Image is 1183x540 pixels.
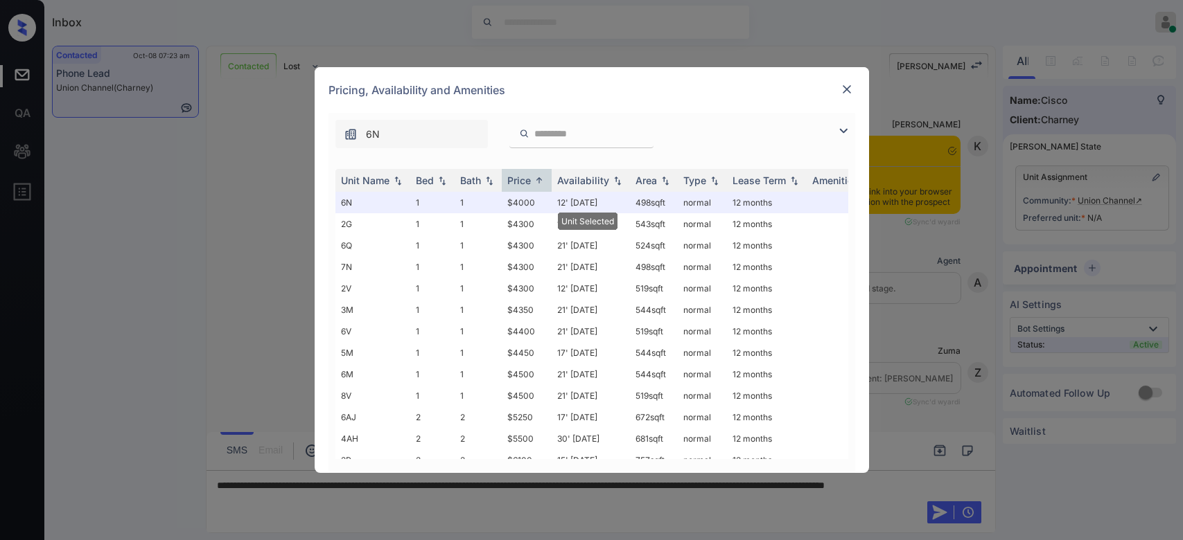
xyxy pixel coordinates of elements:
img: sorting [708,176,721,186]
td: $4000 [502,192,552,213]
td: normal [678,235,727,256]
td: 2 [455,428,502,449]
td: 8V [335,385,410,406]
td: 21' [DATE] [552,363,630,385]
td: 1 [455,192,502,213]
td: normal [678,278,727,299]
td: 2V [335,278,410,299]
td: 757 sqft [630,449,678,471]
td: 17' [DATE] [552,342,630,363]
td: 1 [455,321,502,342]
td: 498 sqft [630,256,678,278]
td: 2P [335,449,410,471]
td: 2 [410,406,455,428]
td: 1 [455,299,502,321]
td: 7N [335,256,410,278]
td: $4300 [502,213,552,235]
td: 681 sqft [630,428,678,449]
td: 12 months [727,235,807,256]
td: 498 sqft [630,192,678,213]
td: 1 [410,385,455,406]
td: 2G [335,213,410,235]
td: 1 [410,235,455,256]
td: 5M [335,342,410,363]
td: 12 months [727,192,807,213]
img: sorting [482,176,496,186]
td: 30' [DATE] [552,428,630,449]
td: 6M [335,363,410,385]
td: 1 [410,321,455,342]
td: normal [678,299,727,321]
td: $4300 [502,256,552,278]
td: normal [678,256,727,278]
div: Bath [460,174,481,186]
td: normal [678,342,727,363]
td: 21' [DATE] [552,235,630,256]
td: $5250 [502,406,552,428]
img: sorting [658,176,672,186]
td: normal [678,192,727,213]
td: 12 months [727,406,807,428]
img: sorting [391,176,405,186]
td: $4500 [502,363,552,385]
span: 6N [366,127,380,142]
td: 1 [455,363,502,385]
td: 12 months [727,321,807,342]
img: close [840,82,854,96]
td: $4500 [502,385,552,406]
td: 12' [DATE] [552,192,630,213]
td: 2 [410,449,455,471]
td: 6N [335,192,410,213]
td: 12 months [727,449,807,471]
td: 519 sqft [630,321,678,342]
td: $4300 [502,278,552,299]
td: 15' [DATE] [552,449,630,471]
td: 2 [455,449,502,471]
td: $4400 [502,321,552,342]
td: normal [678,321,727,342]
td: $4300 [502,235,552,256]
td: 17' [DATE] [552,406,630,428]
img: icon-zuma [835,123,852,139]
td: 12' [DATE] [552,278,630,299]
td: 2 [410,428,455,449]
td: 2 [455,406,502,428]
img: sorting [532,175,546,186]
td: 544 sqft [630,363,678,385]
td: 12 months [727,278,807,299]
td: 6V [335,321,410,342]
div: Area [636,174,657,186]
td: 21' [DATE] [552,256,630,278]
td: 1 [410,363,455,385]
td: 1 [410,342,455,363]
td: 1 [410,299,455,321]
td: 1 [410,278,455,299]
td: 1 [455,213,502,235]
div: Bed [416,174,434,186]
td: normal [678,428,727,449]
td: normal [678,213,727,235]
div: Availability [557,174,609,186]
td: 1 [455,385,502,406]
td: 519 sqft [630,278,678,299]
td: 543 sqft [630,213,678,235]
img: icon-zuma [344,127,358,141]
td: 12 months [727,213,807,235]
td: 12 months [727,256,807,278]
td: 544 sqft [630,342,678,363]
td: 21' [DATE] [552,385,630,406]
td: 1 [410,256,455,278]
div: Lease Term [733,174,786,186]
td: normal [678,385,727,406]
td: 524 sqft [630,235,678,256]
td: 544 sqft [630,299,678,321]
td: 1 [410,213,455,235]
td: 3M [335,299,410,321]
td: 12 months [727,299,807,321]
td: normal [678,363,727,385]
td: normal [678,406,727,428]
td: 672 sqft [630,406,678,428]
img: icon-zuma [519,127,529,140]
td: 1 [455,278,502,299]
td: 6AJ [335,406,410,428]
